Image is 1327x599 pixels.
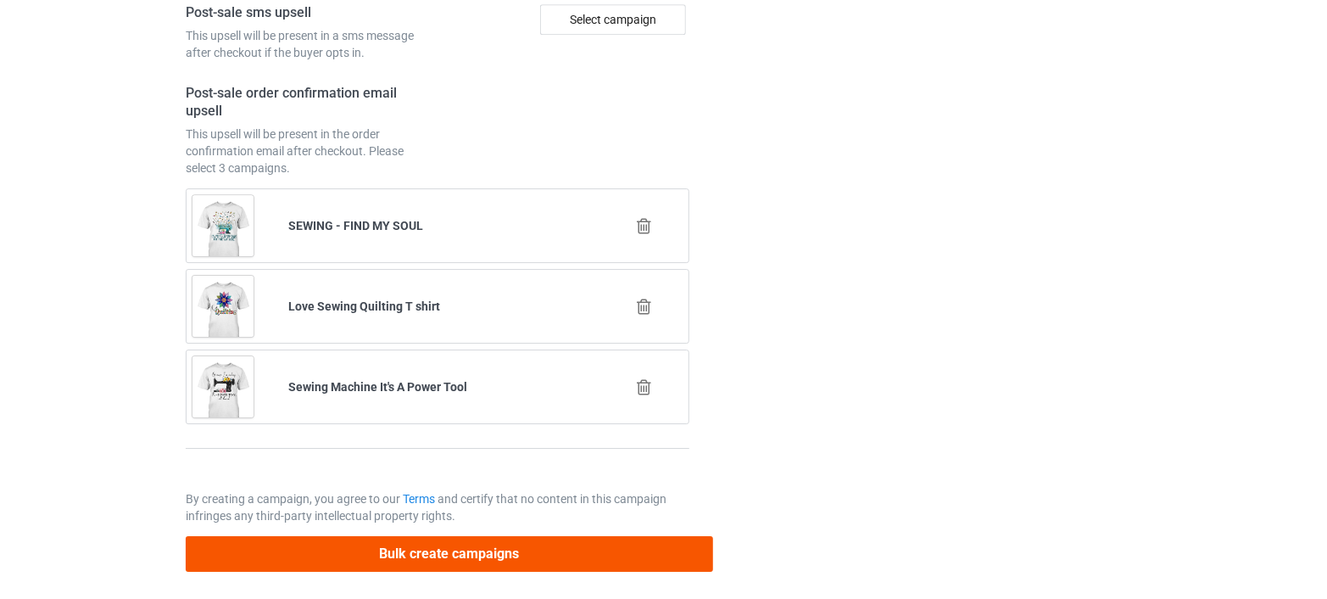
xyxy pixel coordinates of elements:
[186,4,432,22] h4: Post-sale sms upsell
[186,85,432,120] h4: Post-sale order confirmation email upsell
[289,380,468,394] b: Sewing Machine It's A Power Tool
[186,490,689,524] p: By creating a campaign, you agree to our and certify that no content in this campaign infringes a...
[186,126,432,176] div: This upsell will be present in the order confirmation email after checkout. Please select 3 campa...
[540,4,686,35] div: Select campaign
[289,299,441,313] b: Love Sewing Quilting T shirt
[403,492,435,506] a: Terms
[186,536,713,571] button: Bulk create campaigns
[289,219,424,232] b: SEWING - FIND MY SOUL
[186,27,432,61] div: This upsell will be present in a sms message after checkout if the buyer opts in.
